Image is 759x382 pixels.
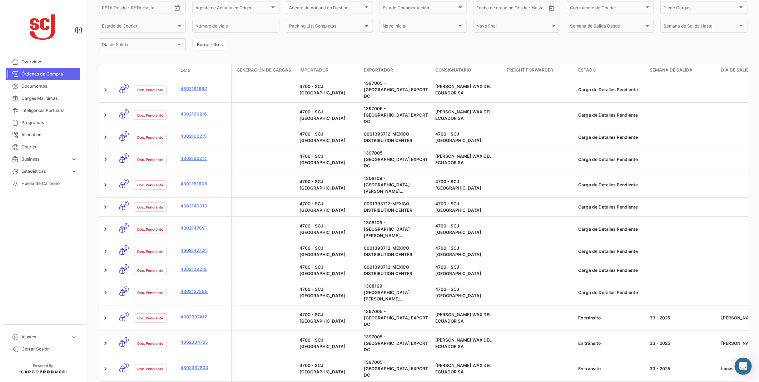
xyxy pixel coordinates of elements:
[124,223,129,229] span: 0
[364,150,428,168] span: 1397005 - TOLUCA EXPORT DC
[71,334,77,340] span: expand_more
[721,67,753,73] span: Día de Salida
[570,6,644,11] span: Con número de Courier
[180,247,228,254] a: 4302142724
[364,334,428,352] span: 1397005 - TOLUCA EXPORT DC
[364,67,393,73] span: Exportador
[361,64,432,77] datatable-header-cell: Exportador
[102,25,176,30] span: Estado de Courier
[137,268,163,273] span: Doc. Pendiente
[364,80,428,99] span: 1397005 - TOLUCA EXPORT DC
[180,203,228,209] a: 4302149310
[6,68,80,80] a: Órdenes de Compra
[6,92,80,104] a: Cargas Marítimas
[435,179,481,191] span: 4700 - SCJ Ecuador
[21,168,68,175] span: Estadísticas
[180,364,228,371] a: 4302332800
[299,245,346,257] span: 4700 - SCJ Ecuador
[299,337,346,349] span: 4700 - SCJ Ecuador
[578,182,644,188] div: Carga de Detalles Pendiente
[299,179,346,191] span: 4700 - SCJ Ecuador
[650,340,715,347] div: 33 - 2025
[102,181,109,188] a: Expand/Collapse Row
[578,267,644,274] div: Carga de Detalles Pendiente
[476,6,489,11] input: Desde
[578,226,644,232] div: Carga de Detalles Pendiente
[21,144,77,150] span: Courier
[299,363,346,374] span: 4700 - SCJ Ecuador
[364,176,410,200] span: 1308109 - ARGENTINA PILAR DC
[21,95,77,102] span: Cargas Marítimas
[137,315,163,321] span: Doc. Pendiente
[137,204,163,210] span: Doc. Pendiente
[21,334,68,340] span: Ajustes
[21,132,77,138] span: Allocation
[578,67,596,73] span: Estado
[650,366,715,372] div: 33 - 2025
[299,131,346,143] span: 4700 - SCJ Ecuador
[21,107,77,114] span: Inteligencia Portuaria
[299,286,346,298] span: 4700 - SCJ Ecuador
[124,109,129,114] span: 0
[178,64,231,77] datatable-header-cell: OC #
[102,267,109,274] a: Expand/Collapse Row
[289,6,363,11] span: Agente de Aduana en Destino
[6,56,80,68] a: Overview
[124,201,129,206] span: 0
[6,117,80,129] a: Programas
[504,64,575,77] datatable-header-cell: Freight Forwarder
[180,225,228,231] a: 4302147891
[299,109,346,121] span: 4700 - SCJ Ecuador
[299,84,346,95] span: 4700 - SCJ Ecuador
[137,226,163,232] span: Doc. Pendiente
[102,156,109,163] a: Expand/Collapse Row
[435,201,481,213] span: 4700 - SCJ Ecuador
[137,249,163,254] span: Doc. Pendiente
[476,25,551,30] span: Nave final
[21,83,77,89] span: Documentos
[364,245,412,257] span: 0001393712-MEXICO DISTRIBUTION CENTER
[124,153,129,159] span: 0
[435,67,471,73] span: Consignatario
[102,340,109,347] a: Expand/Collapse Row
[578,204,644,210] div: Carga de Detalles Pendiente
[297,64,361,77] datatable-header-cell: Importador
[578,112,644,118] div: Carga de Detalles Pendiente
[21,156,68,162] span: Business
[435,337,492,349] span: JOHNSON WAX DEL ECUADOR SA
[180,133,228,139] a: 4302160215
[299,201,346,213] span: 4700 - SCJ Ecuador
[21,346,77,352] span: Cerrar Sesión
[124,337,129,343] span: 1
[102,365,109,372] a: Expand/Collapse Row
[124,84,129,89] span: 0
[137,366,163,372] span: Doc. Pendiente
[102,6,115,11] input: Desde
[299,153,346,165] span: 4700 - SCJ Ecuador
[21,119,77,126] span: Programas
[650,67,693,73] span: Semana de Salida
[664,6,738,11] span: Tiene Cargas
[383,25,457,30] span: Nave inicial
[647,64,718,77] datatable-header-cell: Semana de Salida
[364,106,428,124] span: 1397005 - TOLUCA EXPORT DC
[435,223,481,235] span: 4700 - SCJ Ecuador
[25,9,61,44] img: scj_logo1.svg
[71,156,77,162] span: expand_more
[102,204,109,211] a: Expand/Collapse Row
[578,134,644,141] div: Carga de Detalles Pendiente
[435,363,492,374] span: JOHNSON WAX DEL ECUADOR SA
[172,3,183,13] button: Open calendar
[6,177,80,190] a: Huella de Carbono
[131,68,178,73] datatable-header-cell: Estado Doc.
[137,134,163,140] span: Doc. Pendiente
[137,87,163,93] span: Doc. Pendiente
[120,6,153,11] input: Hasta
[180,85,228,92] a: 4302191692
[6,104,80,117] a: Inteligencia Portuaria
[289,25,363,30] span: Packing List Completas
[180,181,228,187] a: 4302151608
[435,84,492,95] span: JOHNSON WAX DEL ECUADOR SA
[435,245,481,257] span: 4700 - SCJ Ecuador
[432,64,504,77] datatable-header-cell: Consignatario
